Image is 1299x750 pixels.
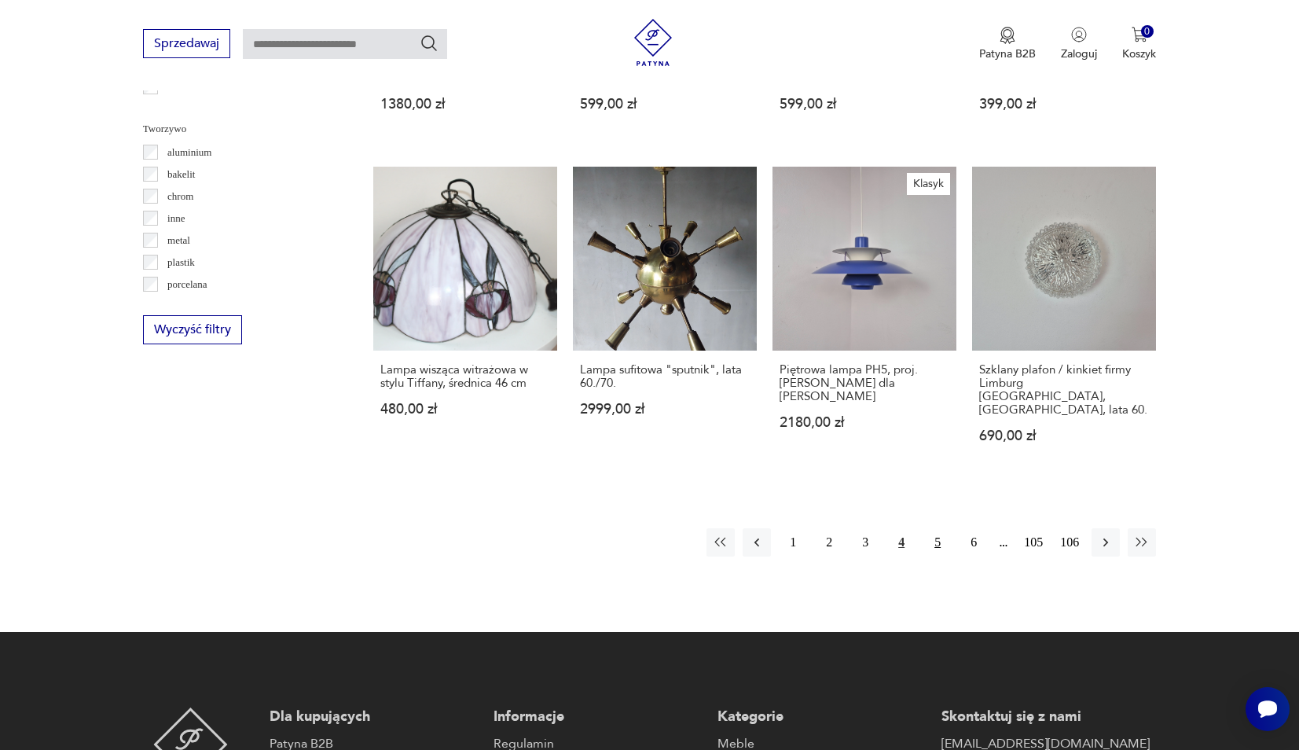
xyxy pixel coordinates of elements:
p: Ćmielów [167,101,205,118]
img: Ikona koszyka [1132,27,1147,42]
p: porcelana [167,276,207,293]
iframe: Smartsupp widget button [1246,687,1290,731]
h3: Piętrowa lampa PH5, proj. [PERSON_NAME] dla [PERSON_NAME] [780,363,949,403]
button: 106 [1055,528,1084,557]
p: aluminium [167,144,211,161]
button: Wyczyść filtry [143,315,242,344]
p: plastik [167,254,195,271]
button: 5 [923,528,952,557]
a: Ikona medaluPatyna B2B [979,27,1036,61]
p: Informacje [494,708,702,726]
a: Szklany plafon / kinkiet firmy Limburg Glashütte, Niemcy, lata 60.Szklany plafon / kinkiet firmy ... [972,167,1156,473]
p: Dla kupujących [270,708,478,726]
button: Szukaj [420,34,439,53]
button: 3 [851,528,879,557]
p: inne [167,210,185,227]
p: Patyna B2B [979,46,1036,61]
button: 1 [779,528,807,557]
p: metal [167,232,190,249]
button: Sprzedawaj [143,29,230,58]
p: 399,00 zł [979,97,1149,111]
p: 480,00 zł [380,403,550,416]
a: Sprzedawaj [143,39,230,50]
p: 690,00 zł [979,429,1149,443]
p: 2180,00 zł [780,416,949,429]
p: 599,00 zł [780,97,949,111]
p: Koszyk [1122,46,1156,61]
img: Ikonka użytkownika [1071,27,1087,42]
p: chrom [167,188,193,205]
a: Lampa wisząca witrażowa w stylu Tiffany, średnica 46 cmLampa wisząca witrażowa w stylu Tiffany, ś... [373,167,557,473]
p: 599,00 zł [580,97,750,111]
div: 0 [1141,25,1154,39]
h3: Lampa sufitowa "sputnik", lata 60./70. [580,363,750,390]
button: 0Koszyk [1122,27,1156,61]
img: Patyna - sklep z meblami i dekoracjami vintage [629,19,677,66]
h3: Lampa wisząca witrażowa w stylu Tiffany, średnica 46 cm [380,363,550,390]
p: 1380,00 zł [380,97,550,111]
a: Lampa sufitowa "sputnik", lata 60./70.Lampa sufitowa "sputnik", lata 60./70.2999,00 zł [573,167,757,473]
p: Tworzywo [143,120,336,138]
p: bakelit [167,166,195,183]
p: 2999,00 zł [580,403,750,416]
button: 4 [887,528,916,557]
h3: Szklany plafon / kinkiet firmy Limburg [GEOGRAPHIC_DATA], [GEOGRAPHIC_DATA], lata 60. [979,363,1149,417]
p: Skontaktuj się z nami [941,708,1150,726]
img: Ikona medalu [1000,27,1015,44]
button: Patyna B2B [979,27,1036,61]
p: Kategorie [717,708,926,726]
p: Zaloguj [1061,46,1097,61]
button: 105 [1019,528,1048,557]
button: 6 [960,528,988,557]
button: 2 [815,528,843,557]
p: porcelit [167,298,199,315]
a: KlasykPiętrowa lampa PH5, proj. P. Henningsen dla Louis PoulsenPiętrowa lampa PH5, proj. [PERSON_... [772,167,956,473]
button: Zaloguj [1061,27,1097,61]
